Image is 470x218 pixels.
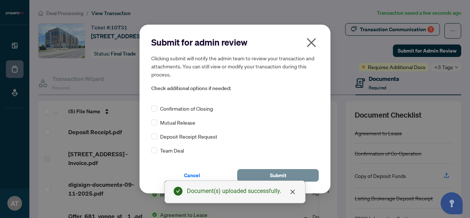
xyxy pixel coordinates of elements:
[160,146,184,154] span: Team Deal
[290,189,296,195] span: close
[160,104,213,112] span: Confirmation of Closing
[151,84,319,93] span: Check additional options if needed:
[184,169,200,181] span: Cancel
[151,169,233,182] button: Cancel
[237,169,319,182] button: Submit
[151,36,319,48] h2: Submit for admin review
[151,54,319,78] h5: Clicking submit will notify the admin team to review your transaction and attachments. You can st...
[174,187,182,196] span: check-circle
[160,118,195,126] span: Mutual Release
[187,187,296,196] div: Document(s) uploaded successfully.
[305,37,317,49] span: close
[270,169,286,181] span: Submit
[160,132,217,140] span: Deposit Receipt Request
[289,188,297,196] a: Close
[441,192,463,214] button: Open asap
